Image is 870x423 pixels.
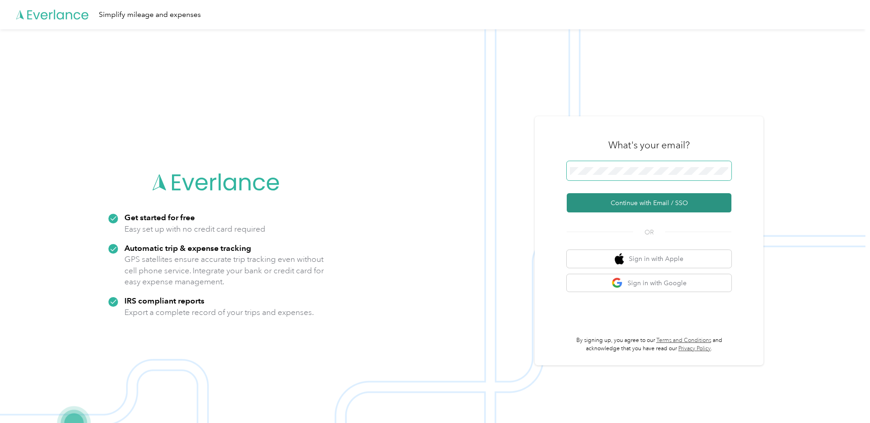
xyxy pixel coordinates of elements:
[567,336,731,352] p: By signing up, you agree to our and acknowledge that you have read our .
[99,9,201,21] div: Simplify mileage and expenses
[567,250,731,268] button: apple logoSign in with Apple
[678,345,711,352] a: Privacy Policy
[124,243,251,253] strong: Automatic trip & expense tracking
[656,337,711,344] a: Terms and Conditions
[612,277,623,289] img: google logo
[615,253,624,265] img: apple logo
[124,296,204,305] strong: IRS compliant reports
[608,139,690,152] h3: What's your email?
[124,223,265,235] p: Easy set up with no credit card required
[124,254,324,287] p: GPS satellites ensure accurate trip tracking even without cell phone service. Integrate your bank...
[124,212,195,222] strong: Get started for free
[567,193,731,212] button: Continue with Email / SSO
[567,274,731,292] button: google logoSign in with Google
[633,228,665,237] span: OR
[124,307,314,318] p: Export a complete record of your trips and expenses.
